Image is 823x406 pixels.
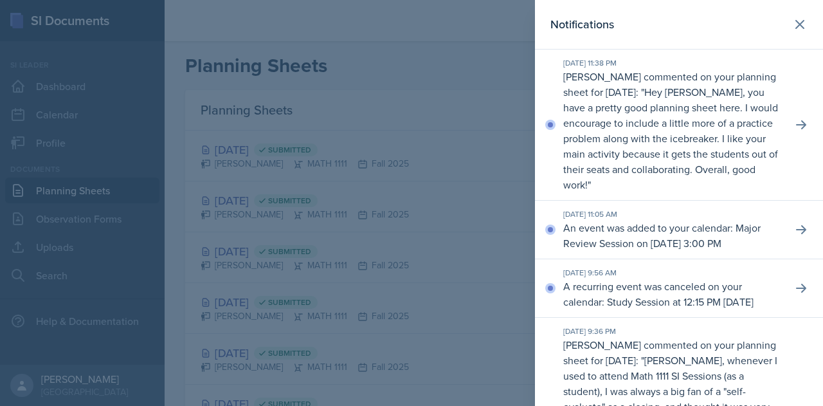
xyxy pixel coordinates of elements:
p: Hey [PERSON_NAME], you have a pretty good planning sheet here. I would encourage to include a lit... [563,85,778,192]
div: [DATE] 9:56 AM [563,267,782,279]
h2: Notifications [550,15,614,33]
p: A recurring event was canceled on your calendar: Study Session at 12:15 PM [DATE] [563,279,782,309]
div: [DATE] 11:05 AM [563,208,782,220]
p: An event was added to your calendar: Major Review Session on [DATE] 3:00 PM [563,220,782,251]
div: [DATE] 9:36 PM [563,326,782,337]
div: [DATE] 11:38 PM [563,57,782,69]
p: [PERSON_NAME] commented on your planning sheet for [DATE]: " " [563,69,782,192]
